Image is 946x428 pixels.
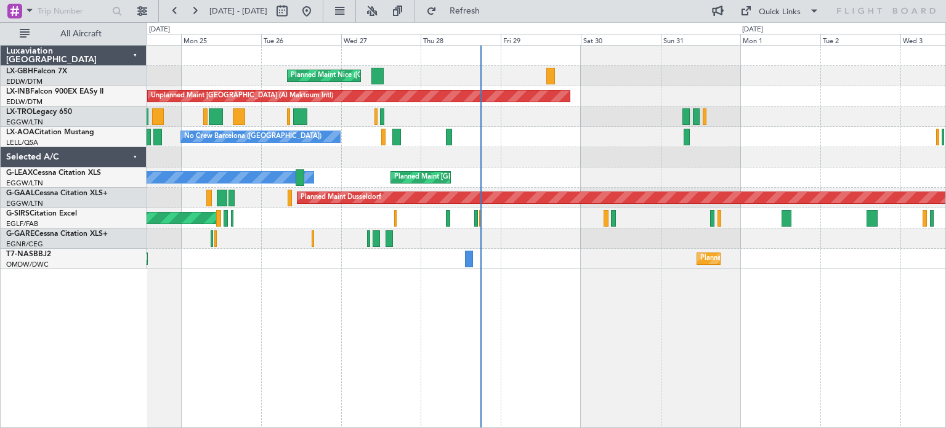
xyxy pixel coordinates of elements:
[184,127,321,146] div: No Crew Barcelona ([GEOGRAPHIC_DATA])
[421,34,501,45] div: Thu 28
[151,87,333,105] div: Unplanned Maint [GEOGRAPHIC_DATA] (Al Maktoum Intl)
[6,230,108,238] a: G-GARECessna Citation XLS+
[341,34,421,45] div: Wed 27
[501,34,581,45] div: Fri 29
[6,210,77,217] a: G-SIRSCitation Excel
[6,77,42,86] a: EDLW/DTM
[6,190,34,197] span: G-GAAL
[6,240,43,249] a: EGNR/CEG
[6,129,34,136] span: LX-AOA
[6,169,101,177] a: G-LEAXCessna Citation XLS
[6,260,49,269] a: OMDW/DWC
[261,34,341,45] div: Tue 26
[38,2,108,20] input: Trip Number
[6,129,94,136] a: LX-AOACitation Mustang
[700,249,839,268] div: Planned Maint Abuja ([PERSON_NAME] Intl)
[6,97,42,107] a: EDLW/DTM
[6,68,33,75] span: LX-GBH
[6,138,38,147] a: LELL/QSA
[6,118,43,127] a: EGGW/LTN
[742,25,763,35] div: [DATE]
[301,188,381,207] div: Planned Maint Dusseldorf
[6,179,43,188] a: EGGW/LTN
[6,251,51,258] a: T7-NASBBJ2
[6,251,33,258] span: T7-NAS
[581,34,661,45] div: Sat 30
[32,30,130,38] span: All Aircraft
[421,1,495,21] button: Refresh
[149,25,170,35] div: [DATE]
[6,108,33,116] span: LX-TRO
[209,6,267,17] span: [DATE] - [DATE]
[6,210,30,217] span: G-SIRS
[181,34,261,45] div: Mon 25
[6,190,108,197] a: G-GAALCessna Citation XLS+
[439,7,491,15] span: Refresh
[6,219,38,228] a: EGLF/FAB
[6,108,72,116] a: LX-TROLegacy 650
[740,34,820,45] div: Mon 1
[394,168,588,187] div: Planned Maint [GEOGRAPHIC_DATA] ([GEOGRAPHIC_DATA])
[6,199,43,208] a: EGGW/LTN
[820,34,900,45] div: Tue 2
[661,34,741,45] div: Sun 31
[734,1,825,21] button: Quick Links
[6,68,67,75] a: LX-GBHFalcon 7X
[14,24,134,44] button: All Aircraft
[6,169,33,177] span: G-LEAX
[759,6,801,18] div: Quick Links
[291,67,428,85] div: Planned Maint Nice ([GEOGRAPHIC_DATA])
[6,88,30,95] span: LX-INB
[6,230,34,238] span: G-GARE
[6,88,103,95] a: LX-INBFalcon 900EX EASy II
